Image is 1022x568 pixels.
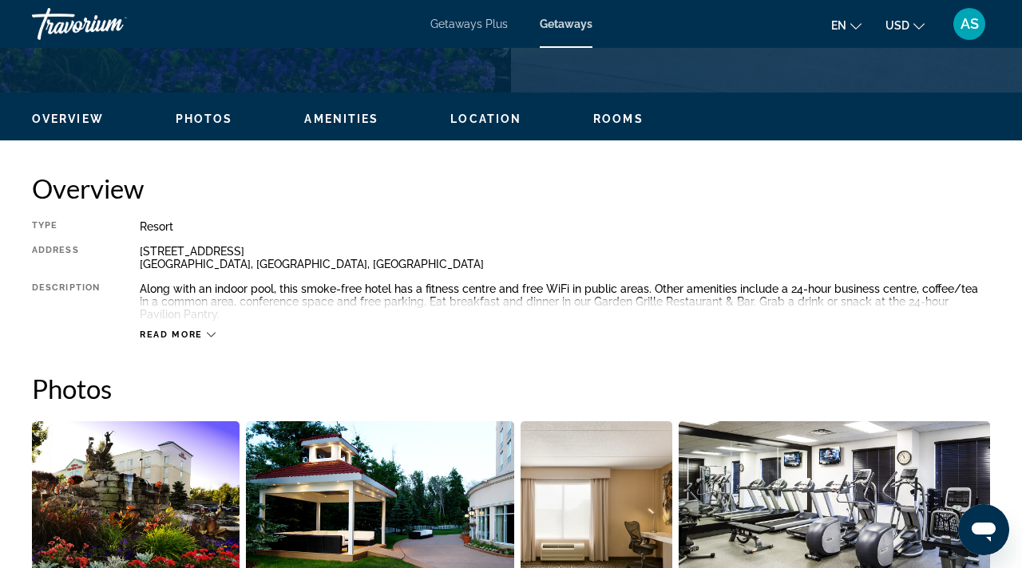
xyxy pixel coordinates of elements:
[430,18,508,30] a: Getaways Plus
[32,282,100,321] div: Description
[593,112,644,125] span: Rooms
[32,172,990,204] h2: Overview
[176,112,233,126] button: Photos
[32,373,990,404] h2: Photos
[450,112,521,126] button: Location
[140,220,990,233] div: Resort
[450,112,521,125] span: Location
[304,112,378,126] button: Amenities
[140,282,990,321] div: Along with an indoor pool, this smoke-free hotel has a fitness centre and free WiFi in public are...
[885,19,909,32] span: USD
[32,112,104,125] span: Overview
[140,329,216,341] button: Read more
[32,3,192,45] a: Travorium
[593,112,644,126] button: Rooms
[961,16,979,32] span: AS
[885,14,925,37] button: Change currency
[32,112,104,126] button: Overview
[831,14,862,37] button: Change language
[32,220,100,233] div: Type
[540,18,592,30] a: Getaways
[176,112,233,125] span: Photos
[958,504,1009,555] iframe: Button to launch messaging window
[140,245,990,270] div: [STREET_ADDRESS] [GEOGRAPHIC_DATA], [GEOGRAPHIC_DATA], [GEOGRAPHIC_DATA]
[32,245,100,270] div: Address
[949,7,990,41] button: User Menu
[304,112,378,125] span: Amenities
[140,329,203,340] span: Read more
[831,19,846,32] span: en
